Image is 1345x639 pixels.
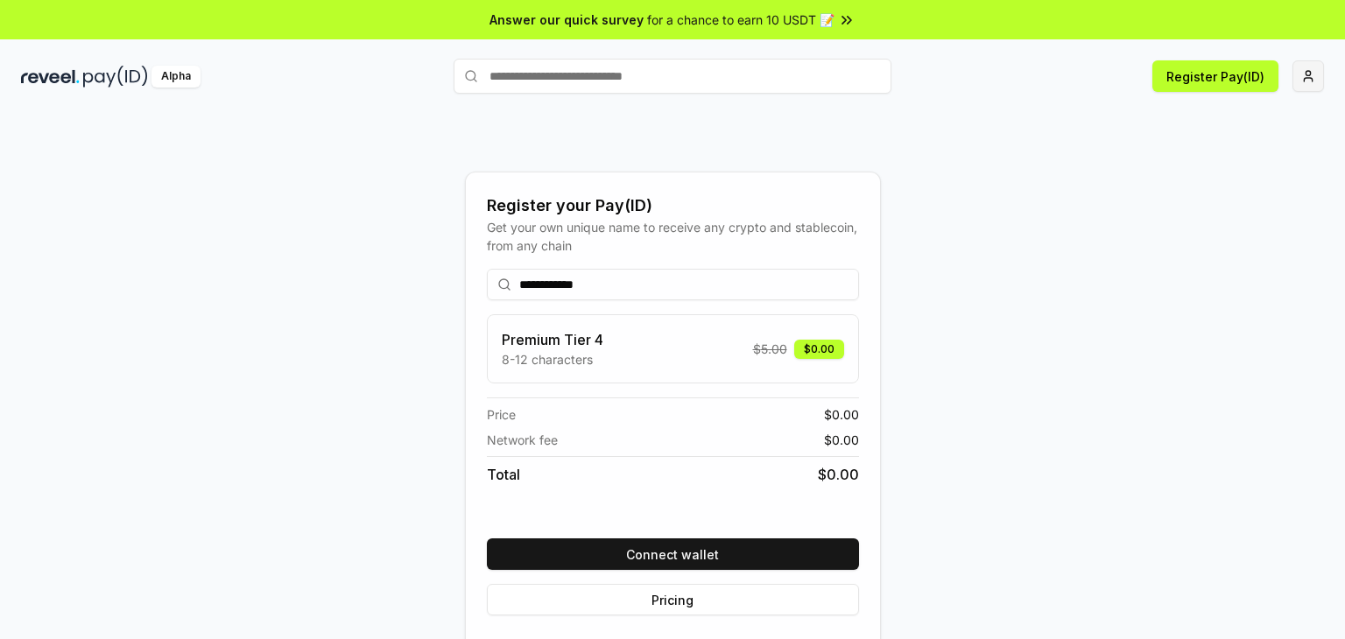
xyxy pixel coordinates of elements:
span: Answer our quick survey [489,11,644,29]
div: $0.00 [794,340,844,359]
img: reveel_dark [21,66,80,88]
span: $ 0.00 [824,405,859,424]
p: 8-12 characters [502,350,603,369]
span: Network fee [487,431,558,449]
button: Connect wallet [487,538,859,570]
div: Alpha [151,66,201,88]
span: $ 5.00 [753,340,787,358]
div: Get your own unique name to receive any crypto and stablecoin, from any chain [487,218,859,255]
button: Pricing [487,584,859,615]
span: $ 0.00 [818,464,859,485]
div: Register your Pay(ID) [487,193,859,218]
button: Register Pay(ID) [1152,60,1278,92]
img: pay_id [83,66,148,88]
span: $ 0.00 [824,431,859,449]
span: Total [487,464,520,485]
h3: Premium Tier 4 [502,329,603,350]
span: for a chance to earn 10 USDT 📝 [647,11,834,29]
span: Price [487,405,516,424]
